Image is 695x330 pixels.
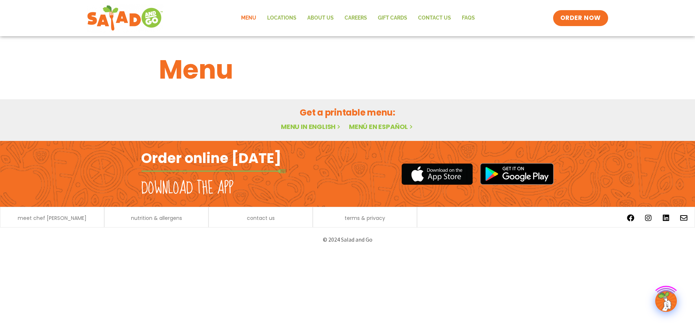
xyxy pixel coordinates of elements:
a: meet chef [PERSON_NAME] [18,216,87,221]
h1: Menu [159,50,536,89]
p: © 2024 Salad and Go [145,235,550,245]
a: terms & privacy [345,216,385,221]
a: Locations [262,10,302,26]
span: ORDER NOW [560,14,601,22]
a: Menú en español [349,122,414,131]
img: new-SAG-logo-768×292 [87,4,163,33]
a: ORDER NOW [553,10,608,26]
a: Careers [339,10,372,26]
a: GIFT CARDS [372,10,413,26]
a: Menu in English [281,122,342,131]
h2: Order online [DATE] [141,149,281,167]
nav: Menu [236,10,480,26]
img: appstore [401,162,473,186]
a: Menu [236,10,262,26]
img: fork [141,169,286,173]
a: contact us [247,216,275,221]
h2: Get a printable menu: [159,106,536,119]
h2: Download the app [141,178,233,199]
img: google_play [480,163,554,185]
a: Contact Us [413,10,456,26]
a: FAQs [456,10,480,26]
a: About Us [302,10,339,26]
a: nutrition & allergens [131,216,182,221]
